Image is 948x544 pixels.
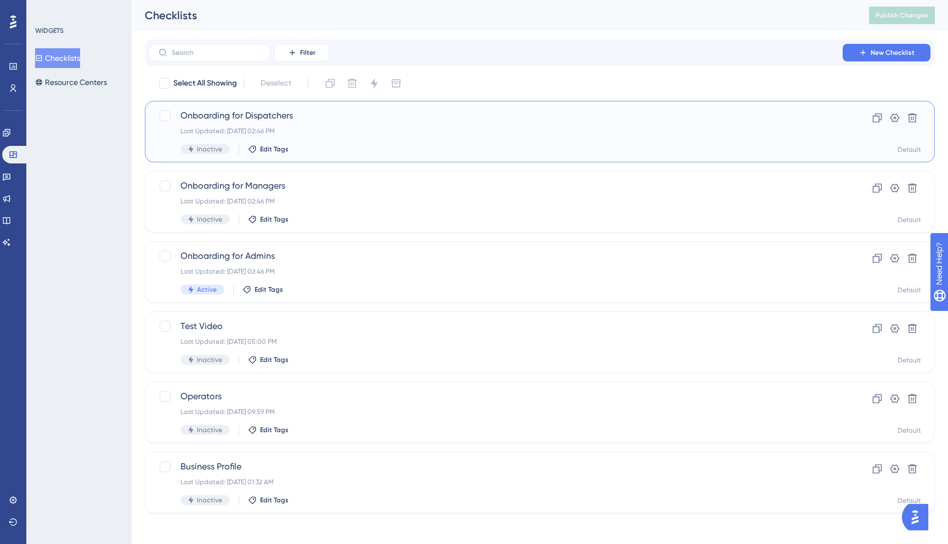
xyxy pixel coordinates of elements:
[260,496,289,505] span: Edit Tags
[35,26,64,35] div: WIDGETS
[35,72,107,92] button: Resource Centers
[248,426,289,434] button: Edit Tags
[145,8,842,23] div: Checklists
[197,285,217,294] span: Active
[898,286,921,294] div: Default
[197,215,222,224] span: Inactive
[274,44,329,61] button: Filter
[251,73,301,93] button: Deselect
[180,478,811,486] div: Last Updated: [DATE] 01:32 AM
[248,215,289,224] button: Edit Tags
[876,11,928,20] span: Publish Changes
[898,496,921,505] div: Default
[180,179,811,192] span: Onboarding for Managers
[869,7,935,24] button: Publish Changes
[260,426,289,434] span: Edit Tags
[871,48,915,57] span: New Checklist
[248,355,289,364] button: Edit Tags
[260,215,289,224] span: Edit Tags
[180,250,811,263] span: Onboarding for Admins
[180,390,811,403] span: Operators
[180,267,811,276] div: Last Updated: [DATE] 02:46 PM
[248,145,289,154] button: Edit Tags
[898,145,921,154] div: Default
[197,496,222,505] span: Inactive
[197,145,222,154] span: Inactive
[255,285,283,294] span: Edit Tags
[902,501,935,534] iframe: UserGuiding AI Assistant Launcher
[197,355,222,364] span: Inactive
[260,145,289,154] span: Edit Tags
[180,407,811,416] div: Last Updated: [DATE] 09:59 PM
[180,337,811,346] div: Last Updated: [DATE] 05:00 PM
[35,48,80,68] button: Checklists
[180,460,811,473] span: Business Profile
[180,109,811,122] span: Onboarding for Dispatchers
[180,127,811,135] div: Last Updated: [DATE] 02:46 PM
[898,356,921,365] div: Default
[172,49,261,56] input: Search
[180,197,811,206] div: Last Updated: [DATE] 02:46 PM
[197,426,222,434] span: Inactive
[248,496,289,505] button: Edit Tags
[26,3,69,16] span: Need Help?
[843,44,930,61] button: New Checklist
[173,77,237,90] span: Select All Showing
[261,77,291,90] span: Deselect
[300,48,315,57] span: Filter
[242,285,283,294] button: Edit Tags
[898,426,921,435] div: Default
[180,320,811,333] span: Test Video
[898,216,921,224] div: Default
[260,355,289,364] span: Edit Tags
